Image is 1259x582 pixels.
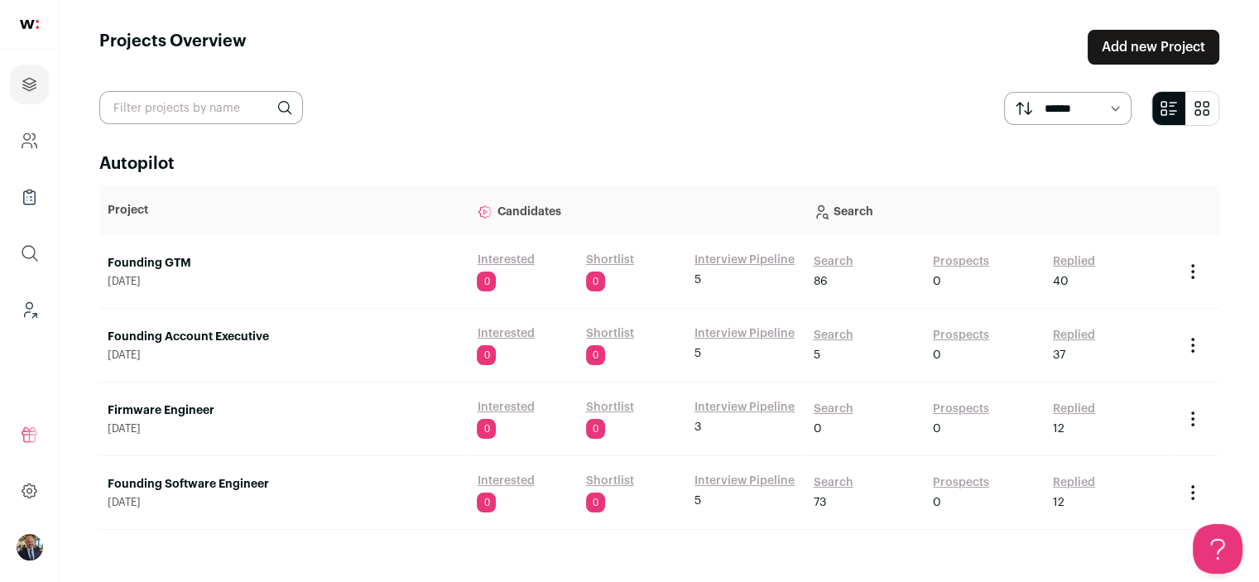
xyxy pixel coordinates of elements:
[694,325,795,342] a: Interview Pipeline
[108,402,460,419] a: Firmware Engineer
[933,253,989,270] a: Prospects
[108,202,460,219] p: Project
[813,194,1165,227] p: Search
[1053,421,1064,437] span: 12
[10,65,49,104] a: Projects
[694,345,701,362] span: 5
[10,177,49,217] a: Company Lists
[17,534,43,560] img: 18202275-medium_jpg
[933,401,989,417] a: Prospects
[477,252,534,268] a: Interested
[1193,524,1242,574] iframe: Toggle Customer Support
[477,419,496,439] span: 0
[933,421,941,437] span: 0
[1183,335,1203,355] button: Project Actions
[694,473,795,489] a: Interview Pipeline
[694,399,795,416] a: Interview Pipeline
[1053,273,1069,290] span: 40
[813,327,853,344] a: Search
[813,347,819,363] span: 5
[813,401,853,417] a: Search
[108,476,460,493] a: Founding Software Engineer
[586,252,634,268] a: Shortlist
[933,474,989,491] a: Prospects
[1053,401,1095,417] a: Replied
[1088,30,1219,65] a: Add new Project
[586,272,605,291] span: 0
[933,327,989,344] a: Prospects
[10,290,49,329] a: Leads (Backoffice)
[108,496,460,509] span: [DATE]
[813,494,825,511] span: 73
[586,493,605,512] span: 0
[108,275,460,288] span: [DATE]
[477,473,534,489] a: Interested
[694,252,795,268] a: Interview Pipeline
[694,272,701,288] span: 5
[813,474,853,491] a: Search
[1053,494,1064,511] span: 12
[694,419,701,435] span: 3
[1053,474,1095,491] a: Replied
[933,347,941,363] span: 0
[1053,347,1065,363] span: 37
[108,329,460,345] a: Founding Account Executive
[477,325,534,342] a: Interested
[586,419,605,439] span: 0
[477,493,496,512] span: 0
[108,255,460,272] a: Founding GTM
[108,422,460,435] span: [DATE]
[10,121,49,161] a: Company and ATS Settings
[933,273,941,290] span: 0
[586,399,634,416] a: Shortlist
[17,534,43,560] button: Open dropdown
[108,349,460,362] span: [DATE]
[99,30,247,65] h1: Projects Overview
[933,494,941,511] span: 0
[813,273,827,290] span: 86
[1183,262,1203,281] button: Project Actions
[477,345,496,365] span: 0
[477,399,534,416] a: Interested
[813,253,853,270] a: Search
[586,325,634,342] a: Shortlist
[1183,409,1203,429] button: Project Actions
[813,421,821,437] span: 0
[99,91,303,124] input: Filter projects by name
[694,493,701,509] span: 5
[586,345,605,365] span: 0
[477,194,796,227] p: Candidates
[1183,483,1203,503] button: Project Actions
[1053,327,1095,344] a: Replied
[586,473,634,489] a: Shortlist
[477,272,496,291] span: 0
[1053,253,1095,270] a: Replied
[20,20,39,29] img: wellfound-shorthand-0d5821cbd27db2630d0214b213865d53afaa358527fdda9d0ea32b1df1b89c2c.svg
[99,152,1219,176] h2: Autopilot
